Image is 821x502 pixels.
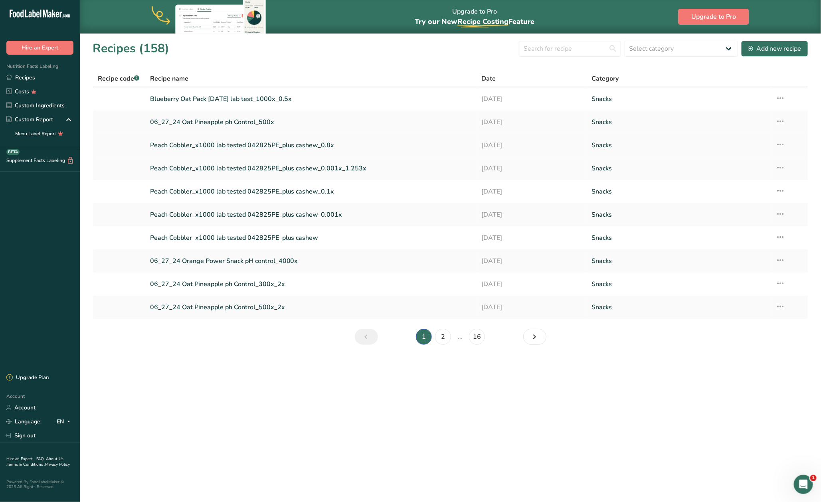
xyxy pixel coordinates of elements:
a: [DATE] [481,253,582,269]
a: About Us . [6,456,63,467]
span: Recipe name [150,74,188,83]
a: [DATE] [481,276,582,293]
h1: Recipes (158) [93,40,169,57]
span: Date [481,74,496,83]
a: Previous page [355,329,378,345]
a: [DATE] [481,299,582,316]
button: Add new recipe [741,41,808,57]
a: Peach Cobbler_x1000 lab tested 042825PE_plus cashew_0.001x [150,206,472,223]
a: [DATE] [481,229,582,246]
span: Recipe code [98,74,139,83]
input: Search for recipe [519,41,621,57]
span: Recipe Costing [457,17,508,26]
a: Snacks [592,253,766,269]
div: Upgrade to Pro [415,0,534,34]
a: Page 2. [435,329,451,345]
a: Page 16. [469,329,485,345]
div: Upgrade Plan [6,374,49,382]
a: Snacks [592,160,766,177]
a: Language [6,415,40,429]
span: Try our New Feature [415,17,534,26]
a: Snacks [592,114,766,130]
div: EN [57,417,73,427]
iframe: Intercom live chat [794,475,813,494]
a: 06_27_24 Oat Pineapple ph Control_500x_2x [150,299,472,316]
a: 06_27_24 Orange Power Snack pH control_4000x [150,253,472,269]
a: Hire an Expert . [6,456,35,462]
a: [DATE] [481,91,582,107]
a: Snacks [592,137,766,154]
a: FAQ . [36,456,46,462]
a: Peach Cobbler_x1000 lab tested 042825PE_plus cashew [150,229,472,246]
a: [DATE] [481,206,582,223]
a: [DATE] [481,137,582,154]
a: Peach Cobbler_x1000 lab tested 042825PE_plus cashew_0.1x [150,183,472,200]
a: Privacy Policy [45,462,70,467]
button: Hire an Expert [6,41,73,55]
a: [DATE] [481,114,582,130]
a: 06_27_24 Oat Pineapple ph Control_500x [150,114,472,130]
a: Snacks [592,229,766,246]
a: Snacks [592,206,766,223]
a: 06_27_24 Oat Pineapple ph Control_300x_2x [150,276,472,293]
button: Upgrade to Pro [678,9,749,25]
a: [DATE] [481,183,582,200]
a: Snacks [592,276,766,293]
div: Add new recipe [748,44,801,53]
a: Snacks [592,299,766,316]
a: Peach Cobbler_x1000 lab tested 042825PE_plus cashew_0.001x_1.253x [150,160,472,177]
span: Category [592,74,619,83]
a: [DATE] [481,160,582,177]
a: Snacks [592,183,766,200]
div: Custom Report [6,115,53,124]
span: 1 [810,475,817,481]
div: BETA [6,149,20,155]
a: Next page [523,329,546,345]
a: Blueberry Oat Pack [DATE] lab test_1000x_0.5x [150,91,472,107]
a: Snacks [592,91,766,107]
span: Upgrade to Pro [691,12,736,22]
div: Powered By FoodLabelMaker © 2025 All Rights Reserved [6,480,73,489]
a: Peach Cobbler_x1000 lab tested 042825PE_plus cashew_0.8x [150,137,472,154]
a: Terms & Conditions . [7,462,45,467]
